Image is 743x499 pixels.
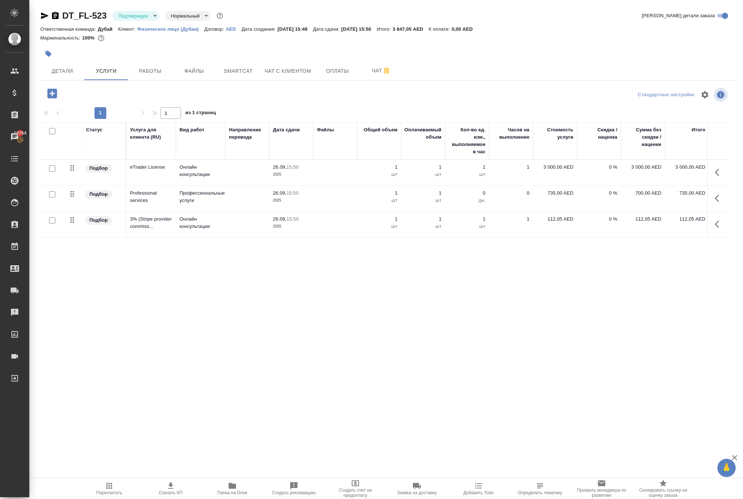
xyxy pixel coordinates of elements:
[537,164,573,171] p: 3 000,00 AED
[265,67,311,76] span: Чат с клиентом
[625,190,661,197] p: 700,00 AED
[405,215,441,223] p: 1
[112,11,159,21] div: Подтвержден
[159,490,182,495] span: Скачать КП
[98,26,118,32] p: Дубай
[51,11,60,20] button: Скопировать ссылку
[177,67,212,76] span: Файлы
[217,490,247,495] span: Папка на Drive
[89,67,124,76] span: Услуги
[86,126,103,134] div: Статус
[273,171,310,178] p: 2025
[317,126,334,134] div: Файлы
[169,13,202,19] button: Нормальный
[130,164,172,171] p: eTrader License
[273,164,287,170] p: 26.09,
[581,164,617,171] p: 0 %
[669,215,705,223] p: 112,05 AED
[449,126,485,155] div: Кол-во ед. изм., выполняемое в час
[571,479,632,499] button: Призвать менеджера по развитию
[463,490,494,495] span: Добавить Todo
[325,479,386,499] button: Создать счет на предоплату
[202,479,263,499] button: Папка на Drive
[140,479,202,499] button: Скачать КП
[133,67,168,76] span: Работы
[45,67,80,76] span: Детали
[405,197,441,204] p: шт
[429,26,452,32] p: К оплате:
[78,479,140,499] button: Пересчитать
[361,215,398,223] p: 1
[130,126,172,141] div: Услуга для клиента (RU)
[710,164,728,181] button: Показать кнопки
[581,215,617,223] p: 0 %
[273,126,300,134] div: Дата сдачи
[361,190,398,197] p: 1
[273,223,310,230] p: 2025
[96,490,122,495] span: Пересчитать
[278,26,313,32] p: [DATE] 15:49
[397,490,437,495] span: Заявка на доставку
[341,26,377,32] p: [DATE] 15:50
[625,215,661,223] p: 112,05 AED
[42,86,62,101] button: Добавить услугу
[393,26,429,32] p: 3 847,05 AED
[180,215,222,230] p: Онлайн консультации
[405,164,441,171] p: 1
[180,164,222,178] p: Онлайн консультации
[89,165,108,172] p: Подбор
[717,459,736,477] button: 🙏
[215,11,225,20] button: Доп статусы указывают на важность/срочность заказа
[329,488,382,498] span: Создать счет на предоплату
[364,126,398,134] div: Общий объем
[40,35,82,41] p: Маржинальность:
[10,130,31,137] span: 18764
[273,197,310,204] p: 2025
[273,190,287,196] p: 26.09,
[386,479,448,499] button: Заявка на доставку
[669,164,705,171] p: 3 000,00 AED
[581,126,617,141] div: Скидка / наценка
[313,26,341,32] p: Дата сдачи:
[493,126,529,141] div: Часов на выполнение
[489,160,533,185] td: 1
[118,26,137,32] p: Клиент:
[452,26,478,32] p: 0,00 AED
[185,108,216,119] span: из 1 страниц
[489,186,533,211] td: 0
[287,190,299,196] p: 15:50
[632,479,694,499] button: Скопировать ссылку на оценку заказа
[96,33,106,43] button: 0.00 AED;
[581,190,617,197] p: 0 %
[40,46,56,62] button: Добавить тэг
[405,223,441,230] p: шт
[625,126,661,148] div: Сумма без скидки / наценки
[287,164,299,170] p: 15:50
[361,171,398,178] p: шт
[382,67,391,75] svg: Отписаться
[404,126,441,141] div: Оплачиваемый объем
[40,11,49,20] button: Скопировать ссылку для ЯМессенджера
[405,190,441,197] p: 1
[180,190,222,204] p: Профессиональные услуги
[226,26,241,32] a: AED
[537,215,573,223] p: 112,05 AED
[710,215,728,233] button: Показать кнопки
[229,126,266,141] div: Направление перевода
[710,190,728,207] button: Показать кнопки
[448,479,509,499] button: Добавить Todo
[82,35,96,41] p: 100%
[241,26,277,32] p: Дата создания:
[263,479,325,499] button: Создать рекламацию
[137,26,204,32] a: Физическое лицо (Дубаи)
[449,215,485,223] p: 1
[2,128,27,146] a: 18764
[696,86,714,104] span: Настроить таблицу
[637,488,690,498] span: Скопировать ссылку на оценку заказа
[361,164,398,171] p: 1
[669,190,705,197] p: 735,00 AED
[204,26,226,32] p: Договор:
[575,488,628,498] span: Призвать менеджера по развитию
